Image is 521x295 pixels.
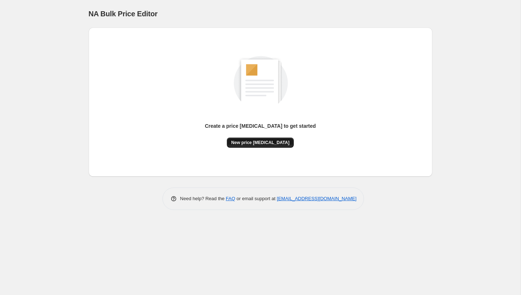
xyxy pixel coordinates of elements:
a: FAQ [226,196,235,201]
span: or email support at [235,196,277,201]
button: New price [MEDICAL_DATA] [227,138,294,148]
p: Create a price [MEDICAL_DATA] to get started [205,122,316,130]
a: [EMAIL_ADDRESS][DOMAIN_NAME] [277,196,356,201]
span: Need help? Read the [180,196,226,201]
span: NA Bulk Price Editor [89,10,158,18]
span: New price [MEDICAL_DATA] [231,140,289,146]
